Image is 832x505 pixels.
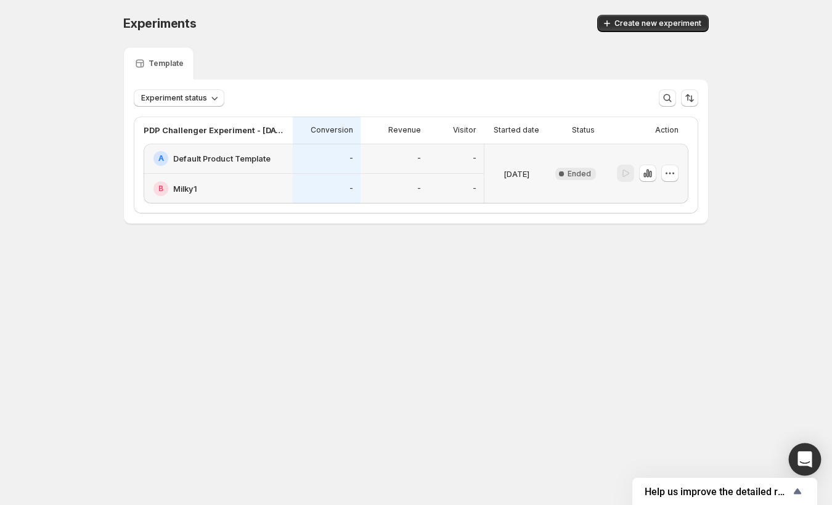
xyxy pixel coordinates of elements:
span: Experiment status [141,93,207,103]
p: - [473,184,476,194]
span: Create new experiment [614,18,701,28]
button: Experiment status [134,89,224,107]
p: Revenue [388,125,421,135]
h2: B [158,184,163,194]
p: Status [572,125,595,135]
span: Experiments [123,16,197,31]
p: Visitor [453,125,476,135]
p: Action [655,125,679,135]
div: Open Intercom Messenger [789,443,822,476]
p: PDP Challenger Experiment - [DATE] 9:30am EST [144,124,285,136]
p: - [349,184,353,194]
span: Ended [568,169,591,179]
p: [DATE] [504,168,529,180]
span: Help us improve the detailed report for A/B campaigns [645,486,790,498]
button: Show survey - Help us improve the detailed report for A/B campaigns [645,484,805,499]
button: Sort the results [681,89,698,107]
button: Create new experiment [597,15,709,32]
p: Started date [494,125,539,135]
h2: Default Product Template [173,152,271,165]
p: - [349,154,353,163]
p: Template [149,59,184,68]
p: Conversion [311,125,353,135]
p: - [473,154,476,163]
p: - [417,154,421,163]
p: - [417,184,421,194]
h2: A [158,154,164,163]
h2: Milky1 [173,183,197,195]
